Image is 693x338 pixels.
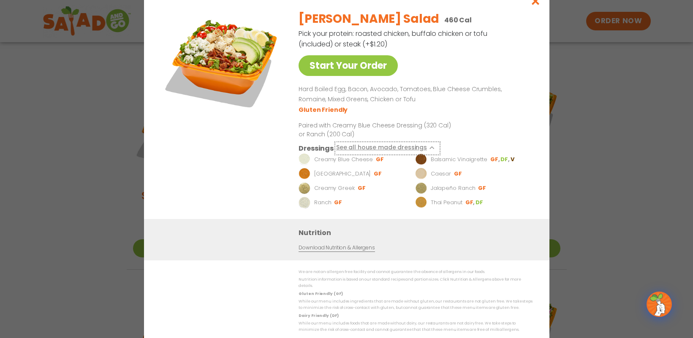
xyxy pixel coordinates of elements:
[299,298,533,311] p: While our menu includes ingredients that are made without gluten, our restaurants are not gluten ...
[299,243,375,251] a: Download Nutrition & Allergens
[299,28,489,49] p: Pick your protein: roasted chicken, buffalo chicken or tofu (included) or steak (+$1.20)
[299,10,439,28] h2: [PERSON_NAME] Salad
[314,169,370,178] p: [GEOGRAPHIC_DATA]
[163,4,281,122] img: Featured product photo for Cobb Salad
[314,155,372,163] p: Creamy Blue Cheese
[430,198,462,206] p: Thai Peanut
[376,155,385,163] li: GF
[430,155,487,163] p: Balsamic Vinaigrette
[430,184,475,192] p: Jalapeño Ranch
[357,184,366,192] li: GF
[430,169,451,178] p: Caesar
[415,153,427,165] img: Dressing preview image for Balsamic Vinaigrette
[454,170,463,177] li: GF
[476,198,484,206] li: DF
[299,182,310,194] img: Dressing preview image for Creamy Greek
[314,198,331,206] p: Ranch
[299,291,342,296] strong: Gluten Friendly (GF)
[314,184,354,192] p: Creamy Greek
[500,155,510,163] li: DF
[415,168,427,179] img: Dressing preview image for Caesar
[299,121,455,138] p: Paired with Creamy Blue Cheese Dressing (320 Cal) or Ranch (200 Cal)
[299,227,537,238] h3: Nutrition
[478,184,487,192] li: GF
[334,198,343,206] li: GF
[444,15,472,25] p: 460 Cal
[299,143,334,153] h3: Dressings
[647,292,671,316] img: wpChatIcon
[299,320,533,333] p: While our menu includes foods that are made without dairy, our restaurants are not dairy free. We...
[510,155,515,163] li: V
[299,168,310,179] img: Dressing preview image for BBQ Ranch
[465,198,475,206] li: GF
[299,313,338,318] strong: Dairy Friendly (DF)
[299,276,533,289] p: Nutrition information is based on our standard recipes and portion sizes. Click Nutrition & Aller...
[299,55,398,76] a: Start Your Order
[299,153,310,165] img: Dressing preview image for Creamy Blue Cheese
[374,170,383,177] li: GF
[299,105,349,114] li: Gluten Friendly
[299,269,533,275] p: We are not an allergen free facility and cannot guarantee the absence of allergens in our foods.
[415,196,427,208] img: Dressing preview image for Thai Peanut
[490,155,500,163] li: GF
[299,84,529,105] p: Hard Boiled Egg, Bacon, Avocado, Tomatoes, Blue Cheese Crumbles, Romaine, Mixed Greens, Chicken o...
[299,196,310,208] img: Dressing preview image for Ranch
[336,143,438,153] button: See all house made dressings
[415,182,427,194] img: Dressing preview image for Jalapeño Ranch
